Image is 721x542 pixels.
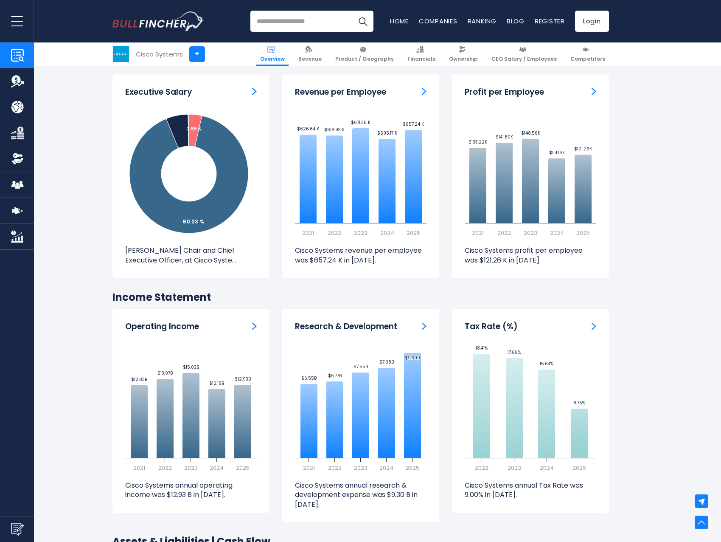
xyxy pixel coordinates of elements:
[475,345,487,351] text: 18.41%
[488,42,561,66] a: CEO Salary / Employees
[328,464,341,472] text: 2022
[298,56,322,62] span: Revenue
[125,322,199,332] h3: Operating Income
[352,11,373,32] button: Search
[256,42,289,66] a: Overview
[549,150,565,156] text: $114.16K
[295,481,426,509] p: Cisco Systems annual research & development expense was $9.30 B in [DATE].
[260,56,285,62] span: Overview
[465,246,596,265] p: Cisco Systems profit per employee was $121.26 K in [DATE].
[335,56,394,62] span: Product / Geography
[465,322,518,332] h3: Tax Rate (%)
[472,229,484,237] text: 2021
[125,87,192,98] h3: Executive Salary
[112,291,609,304] h2: Income Statement
[112,11,204,31] a: Go to homepage
[403,121,424,127] text: $657.24 K
[353,364,368,370] text: $7.55B
[497,229,511,237] text: 2022
[331,42,398,66] a: Product / Geography
[113,46,129,62] img: CSCO logo
[592,322,596,330] a: Tax Rate
[301,375,316,381] text: $6.55B
[328,229,341,237] text: 2022
[495,134,513,140] text: $141.80K
[469,139,488,145] text: $133.22K
[379,359,393,365] text: $7.98B
[131,376,147,383] text: $12.83B
[351,119,371,126] text: $671.35 K
[524,229,537,237] text: 2023
[539,361,553,367] text: 15.64%
[407,229,420,237] text: 2025
[406,464,419,472] text: 2025
[567,42,609,66] a: Competitors
[328,373,341,379] text: $6.77B
[475,464,488,472] text: 2022
[112,11,204,31] img: Bullfincher logo
[354,229,368,237] text: 2023
[187,126,202,132] tspan: 3.55 %
[573,400,585,406] text: 8.75%
[303,464,314,472] text: 2021
[324,127,345,133] text: $618.93 K
[234,376,250,382] text: $12.93B
[570,56,605,62] span: Competitors
[422,87,426,96] a: Revenue per Employee
[184,464,197,472] text: 2023
[507,17,525,25] a: Blog
[539,464,553,472] text: 2024
[491,56,557,62] span: CEO Salary / Employees
[302,229,314,237] text: 2021
[521,130,540,136] text: $148.56K
[189,46,205,62] a: +
[236,464,250,472] text: 2025
[407,56,435,62] span: Financials
[158,464,171,472] text: 2022
[295,87,386,98] h3: Revenue per Employee
[404,42,439,66] a: Financials
[182,364,199,370] text: $15.03B
[575,11,609,32] a: Login
[157,370,172,376] text: $13.97B
[507,464,521,472] text: 2023
[574,146,592,152] text: $121.26K
[508,349,521,356] text: 17.66%
[592,87,596,96] a: Profit per Employee
[125,246,257,265] p: [PERSON_NAME] Chair and Chief Executive Officer, at Cisco Syste...
[210,464,224,472] text: 2024
[295,322,397,332] h3: Research & Development
[576,229,590,237] text: 2025
[182,217,205,226] tspan: 90.23 %
[252,322,257,330] a: Operating Income
[468,17,497,25] a: Ranking
[550,229,564,237] text: 2024
[377,130,397,136] text: $595.17 K
[404,355,419,361] text: $9.30B
[380,229,394,237] text: 2024
[125,481,257,500] p: Cisco Systems annual operating income was $12.93 B in [DATE].
[252,87,257,96] a: ceo-salary
[449,56,478,62] span: Ownership
[297,126,320,132] text: $626.64 K
[572,464,586,472] text: 2025
[295,246,426,265] p: Cisco Systems revenue per employee was $657.24 K in [DATE].
[379,464,393,472] text: 2024
[419,17,457,25] a: Companies
[445,42,482,66] a: Ownership
[133,464,145,472] text: 2021
[465,87,544,98] h3: Profit per Employee
[353,464,367,472] text: 2023
[422,322,426,330] a: Research & Development
[136,49,183,59] div: Cisco Systems
[11,152,24,165] img: Ownership
[535,17,565,25] a: Register
[295,42,325,66] a: Revenue
[465,481,596,500] p: Cisco Systems annual Tax Rate was 9.00% in [DATE].
[209,380,224,387] text: $12.18B
[390,17,409,25] a: Home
